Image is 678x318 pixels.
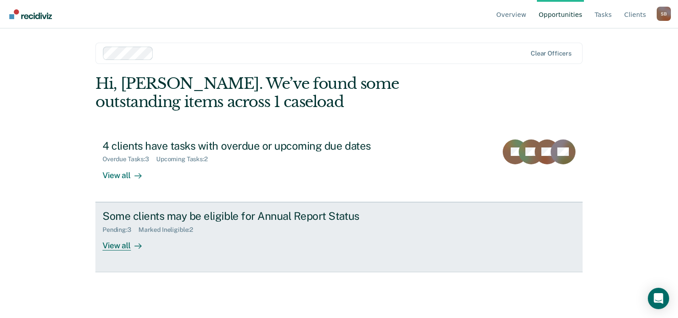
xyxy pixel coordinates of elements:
div: Some clients may be eligible for Annual Report Status [102,210,414,223]
div: S B [657,7,671,21]
div: Hi, [PERSON_NAME]. We’ve found some outstanding items across 1 caseload [95,75,485,111]
div: View all [102,163,152,180]
div: Marked Ineligible : 2 [138,226,200,234]
div: 4 clients have tasks with overdue or upcoming due dates [102,139,414,152]
button: Profile dropdown button [657,7,671,21]
a: Some clients may be eligible for Annual Report StatusPending:3Marked Ineligible:2View all [95,202,583,272]
img: Recidiviz [9,9,52,19]
div: Open Intercom Messenger [648,288,669,309]
div: Pending : 3 [102,226,138,234]
div: Overdue Tasks : 3 [102,155,156,163]
div: Clear officers [531,50,572,57]
div: View all [102,233,152,250]
a: 4 clients have tasks with overdue or upcoming due datesOverdue Tasks:3Upcoming Tasks:2View all [95,132,583,202]
div: Upcoming Tasks : 2 [156,155,215,163]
